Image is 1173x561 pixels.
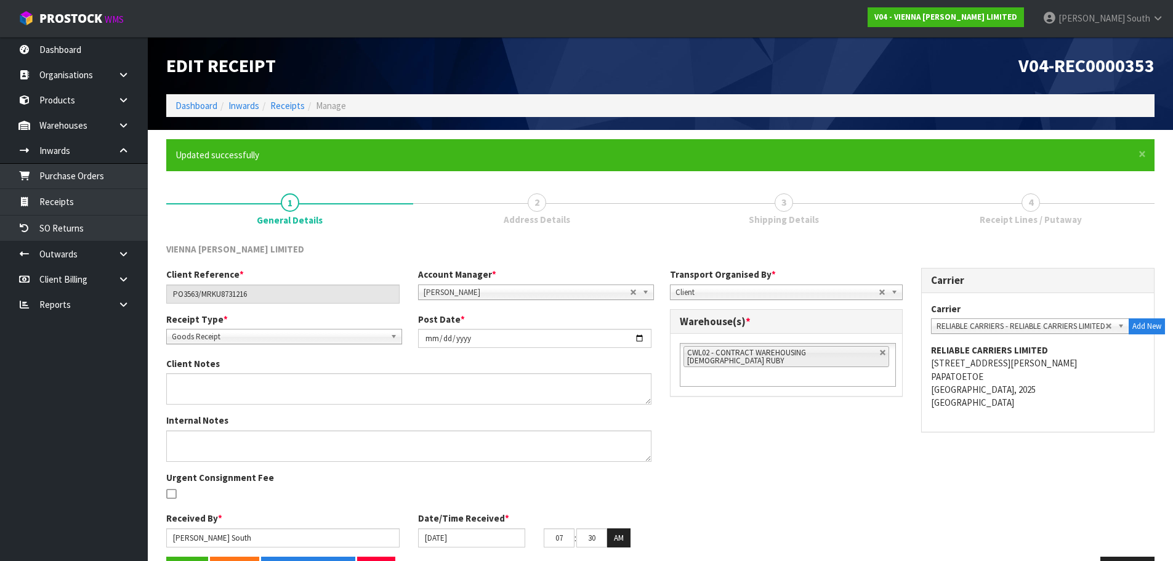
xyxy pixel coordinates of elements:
[270,100,305,111] a: Receipts
[18,10,34,26] img: cube-alt.png
[316,100,346,111] span: Manage
[175,100,217,111] a: Dashboard
[424,285,630,300] span: [PERSON_NAME]
[39,10,102,26] span: ProStock
[574,528,576,548] td: :
[172,329,385,344] span: Goods Receipt
[166,512,222,525] label: Received By
[1127,12,1150,24] span: South
[544,528,574,547] input: HH
[257,214,323,227] span: General Details
[166,285,400,304] input: Client Reference
[228,100,259,111] a: Inwards
[166,357,220,370] label: Client Notes
[868,7,1024,27] a: V04 - VIENNA [PERSON_NAME] LIMITED
[528,193,546,212] span: 2
[931,344,1048,356] strong: RELIABLE CARRIERS LIMITED
[166,471,274,484] label: Urgent Consignment Fee
[937,319,1105,334] span: RELIABLE CARRIERS - RELIABLE CARRIERS LIMITED
[749,213,819,226] span: Shipping Details
[418,268,496,281] label: Account Manager
[281,193,299,212] span: 1
[931,302,961,315] label: Carrier
[418,528,525,547] input: Date/Time received
[504,213,570,226] span: Address Details
[675,285,879,300] span: Client
[687,347,806,366] span: CWL02 - CONTRACT WAREHOUSING [DEMOGRAPHIC_DATA] RUBY
[1022,193,1040,212] span: 4
[418,512,509,525] label: Date/Time Received
[1018,54,1155,77] span: V04-REC0000353
[931,275,1145,286] h3: Carrier
[166,414,228,427] label: Internal Notes
[166,54,276,77] span: Edit Receipt
[418,313,465,326] label: Post Date
[175,149,259,161] span: Updated successfully
[1139,145,1146,163] span: ×
[166,268,244,281] label: Client Reference
[931,344,1145,410] address: [STREET_ADDRESS][PERSON_NAME] PAPATOETOE [GEOGRAPHIC_DATA], 2025 [GEOGRAPHIC_DATA]
[670,268,776,281] label: Transport Organised By
[874,12,1017,22] strong: V04 - VIENNA [PERSON_NAME] LIMITED
[980,213,1082,226] span: Receipt Lines / Putaway
[576,528,607,547] input: MM
[1129,318,1165,334] button: Add New
[775,193,793,212] span: 3
[166,243,304,255] span: VIENNA [PERSON_NAME] LIMITED
[166,313,228,326] label: Receipt Type
[607,528,631,548] button: AM
[1058,12,1125,24] span: [PERSON_NAME]
[105,14,124,25] small: WMS
[680,316,893,328] h3: Warehouse(s)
